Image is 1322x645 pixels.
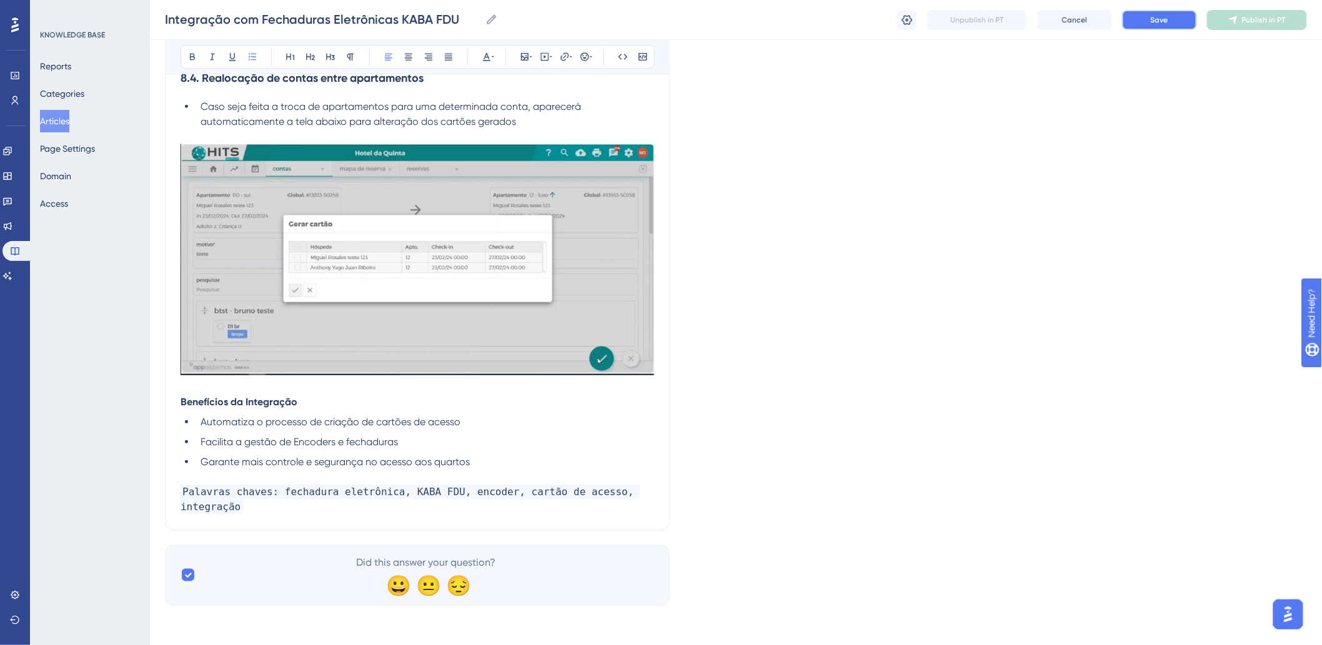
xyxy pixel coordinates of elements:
button: Publish in PT [1207,10,1307,30]
span: Cancel [1062,15,1088,25]
button: Articles [40,110,69,132]
input: Article Name [165,11,480,28]
span: Facilita a gestão de Encoders e fechaduras [201,436,398,448]
span: Caso seja feita a troca de apartamentos para uma determinada conta, aparecerá automaticamente a t... [201,101,584,127]
div: 😀 [386,575,406,595]
span: Palavras chaves: fechadura eletrônica, KABA FDU, encoder, cartão de acesso, integração [181,485,640,514]
strong: 8.4. Realocação de contas entre apartamentos [181,71,424,85]
button: Access [40,192,68,215]
span: Publish in PT [1242,15,1286,25]
button: Unpublish in PT [927,10,1027,30]
button: Reports [40,55,71,77]
span: Garante mais controle e segurança no acesso aos quartos [201,456,470,468]
span: Unpublish in PT [950,15,1004,25]
div: 😐 [416,575,436,595]
button: Save [1122,10,1197,30]
strong: Benefícios da Integração [181,396,297,408]
button: Cancel [1037,10,1112,30]
iframe: UserGuiding AI Assistant Launcher [1270,596,1307,633]
div: 😔 [446,575,466,595]
button: Page Settings [40,137,95,160]
span: Automatiza o processo de criação de cartões de acesso [201,416,460,428]
span: Save [1151,15,1168,25]
div: KNOWLEDGE BASE [40,30,105,40]
button: Domain [40,165,71,187]
button: Categories [40,82,84,105]
span: Did this answer your question? [357,555,496,570]
span: Need Help? [29,3,78,18]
